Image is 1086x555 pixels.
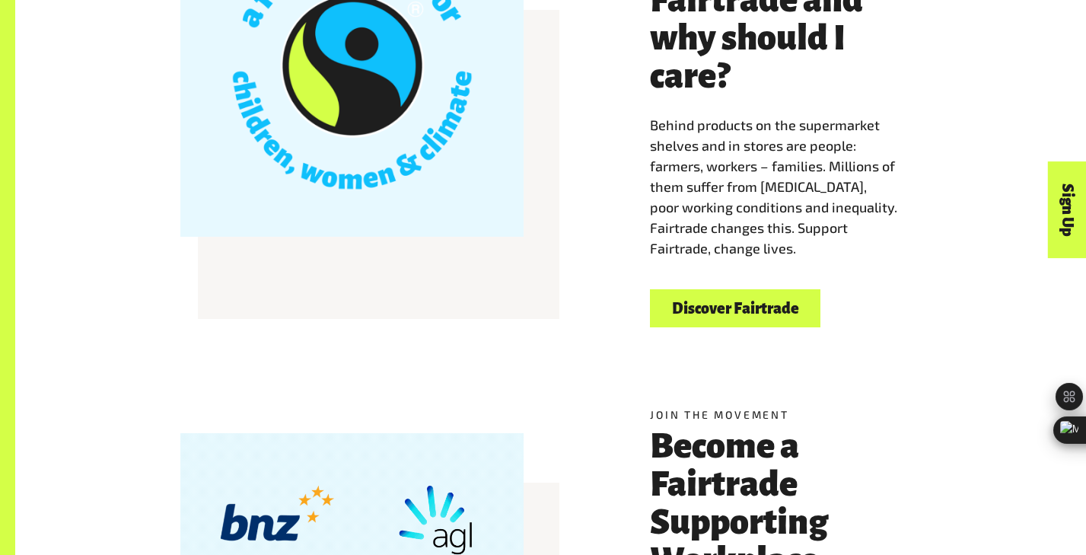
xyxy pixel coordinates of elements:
[650,289,820,328] a: Discover Fairtrade
[650,116,897,257] span: Behind products on the supermarket shelves and in stores are people: farmers, workers – families....
[650,407,921,423] h5: Join the movement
